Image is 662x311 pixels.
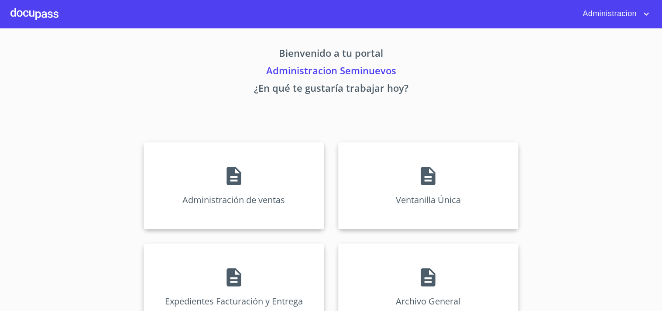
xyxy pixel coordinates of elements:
p: Bienvenido a tu portal [62,46,600,63]
p: Administracion Seminuevos [62,63,600,81]
p: Ventanilla Única [396,194,461,206]
button: account of current user [576,7,652,21]
p: Archivo General [396,295,460,307]
p: Administración de ventas [182,194,285,206]
span: Administracion [576,7,641,21]
p: ¿En qué te gustaría trabajar hoy? [62,81,600,98]
p: Expedientes Facturación y Entrega [165,295,303,307]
